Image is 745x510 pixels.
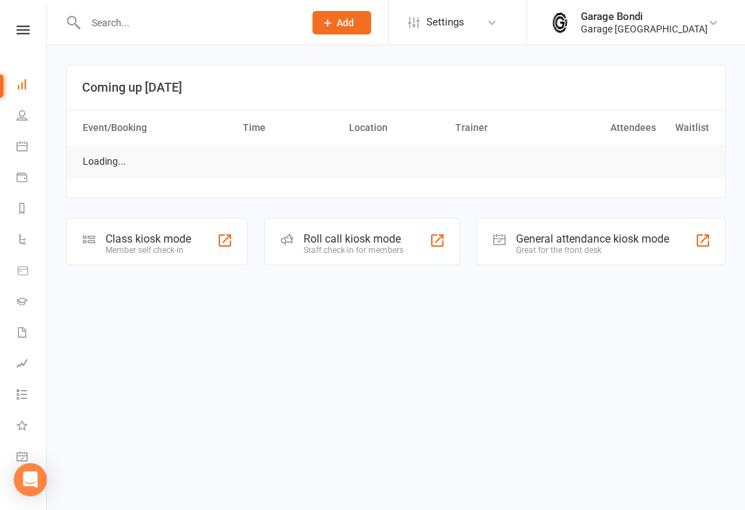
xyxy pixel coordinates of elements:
a: What's New [17,411,48,442]
div: Staff check-in for members [304,245,404,255]
th: Location [343,110,449,145]
a: Dashboard [17,70,48,101]
th: Time [237,110,343,145]
span: Add [337,17,354,28]
a: Product Sales [17,256,48,287]
div: General attendance kiosk mode [516,232,669,245]
div: Garage Bondi [581,10,708,23]
th: Waitlist [662,110,715,145]
button: Add [312,11,371,34]
img: thumb_image1753165558.png [546,9,574,37]
a: People [17,101,48,132]
th: Trainer [449,110,555,145]
div: Class kiosk mode [106,232,191,245]
span: Settings [426,7,464,38]
input: Search... [81,13,295,32]
a: Reports [17,194,48,225]
h3: Coming up [DATE] [82,81,710,94]
div: Garage [GEOGRAPHIC_DATA] [581,23,708,35]
th: Attendees [555,110,662,145]
div: Roll call kiosk mode [304,232,404,245]
div: Open Intercom Messenger [14,463,47,496]
td: Loading... [77,145,132,178]
a: General attendance kiosk mode [17,442,48,473]
a: Payments [17,163,48,194]
a: Calendar [17,132,48,163]
div: Member self check-in [106,245,191,255]
a: Assessments [17,349,48,380]
th: Event/Booking [77,110,237,145]
div: Great for the front desk [516,245,669,255]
